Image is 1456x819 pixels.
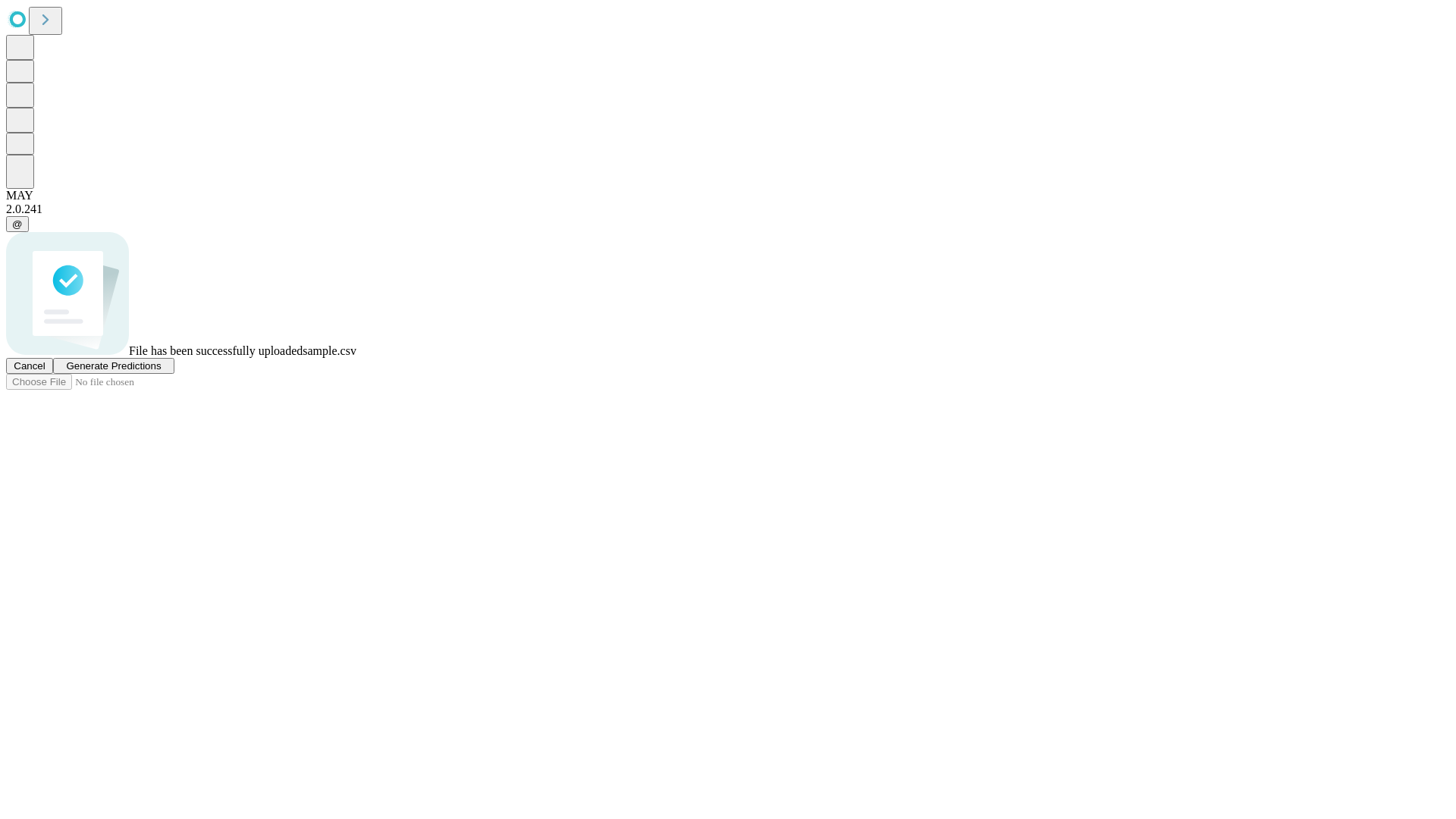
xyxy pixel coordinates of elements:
div: MAY [6,189,1450,202]
span: Cancel [14,360,45,372]
button: Generate Predictions [53,358,174,374]
button: Cancel [6,358,53,374]
button: @ [6,216,29,232]
span: @ [12,218,23,230]
div: 2.0.241 [6,202,1450,216]
span: sample.csv [303,344,356,357]
span: Generate Predictions [66,360,161,372]
span: File has been successfully uploaded [129,344,303,357]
